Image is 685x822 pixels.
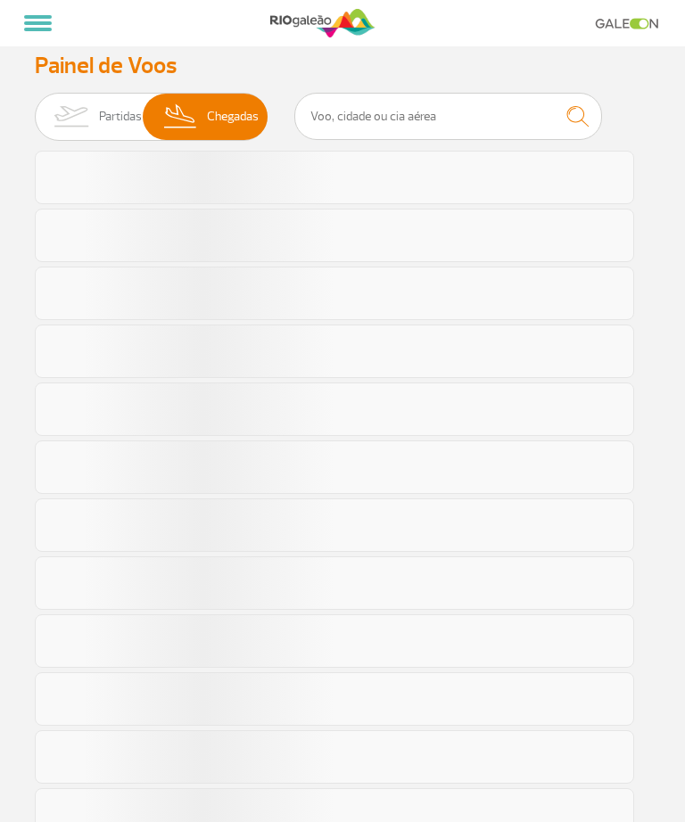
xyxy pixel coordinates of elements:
[294,93,602,140] input: Voo, cidade ou cia aérea
[43,94,99,140] img: slider-embarque
[35,52,650,79] h3: Painel de Voos
[154,94,207,140] img: slider-desembarque
[99,94,142,140] span: Partidas
[207,94,259,140] span: Chegadas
